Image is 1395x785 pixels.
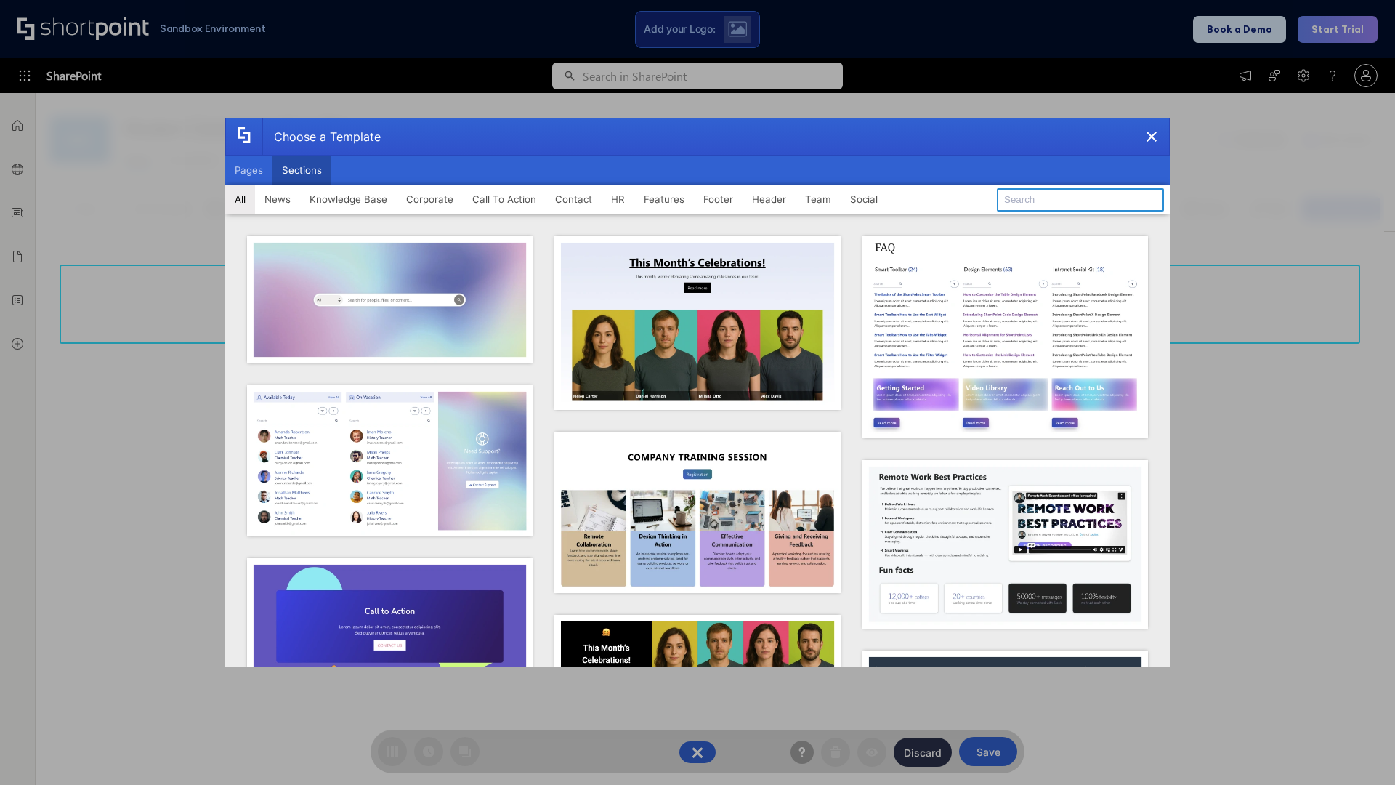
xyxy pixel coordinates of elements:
[397,185,463,214] button: Corporate
[255,185,300,214] button: News
[634,185,694,214] button: Features
[225,118,1170,667] div: template selector
[272,156,331,185] button: Sections
[463,185,546,214] button: Call To Action
[300,185,397,214] button: Knowledge Base
[796,185,841,214] button: Team
[225,185,255,214] button: All
[841,185,887,214] button: Social
[602,185,634,214] button: HR
[1322,715,1395,785] iframe: Chat Widget
[743,185,796,214] button: Header
[997,188,1164,212] input: Search
[262,118,381,155] div: Choose a Template
[546,185,602,214] button: Contact
[225,156,272,185] button: Pages
[694,185,743,214] button: Footer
